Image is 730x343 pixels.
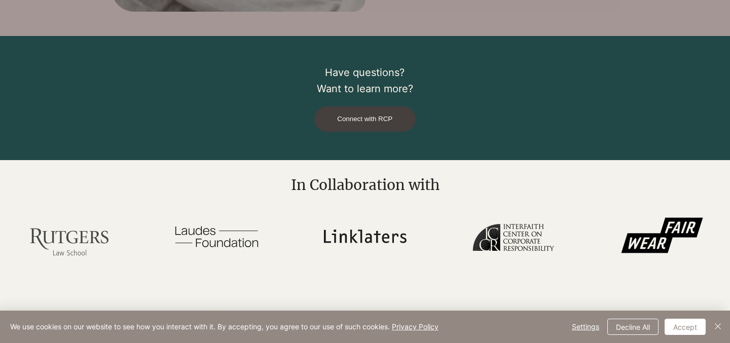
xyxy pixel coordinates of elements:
[10,322,439,331] span: We use cookies on our website to see how you interact with it. By accepting, you agree to our use...
[600,195,724,278] img: fairwear_logo_edited.jpg
[572,319,599,334] span: Settings
[337,115,392,123] span: Connect with RCP
[238,81,492,97] p: Want to learn more?
[712,320,724,332] img: Close
[451,195,575,278] img: ICCR_logo_edited.jpg
[607,319,659,335] button: Decline All
[238,64,492,81] p: Have questions?
[291,176,440,194] span: In Collaboration with
[392,322,439,331] a: Privacy Policy
[303,195,427,278] img: linklaters_logo_edited.jpg
[314,106,416,132] button: Connect with RCP
[665,319,706,335] button: Accept
[712,319,724,335] button: Close
[6,195,130,278] img: rutgers_law_logo_edited.jpg
[155,195,279,278] img: laudes_logo_edited.jpg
